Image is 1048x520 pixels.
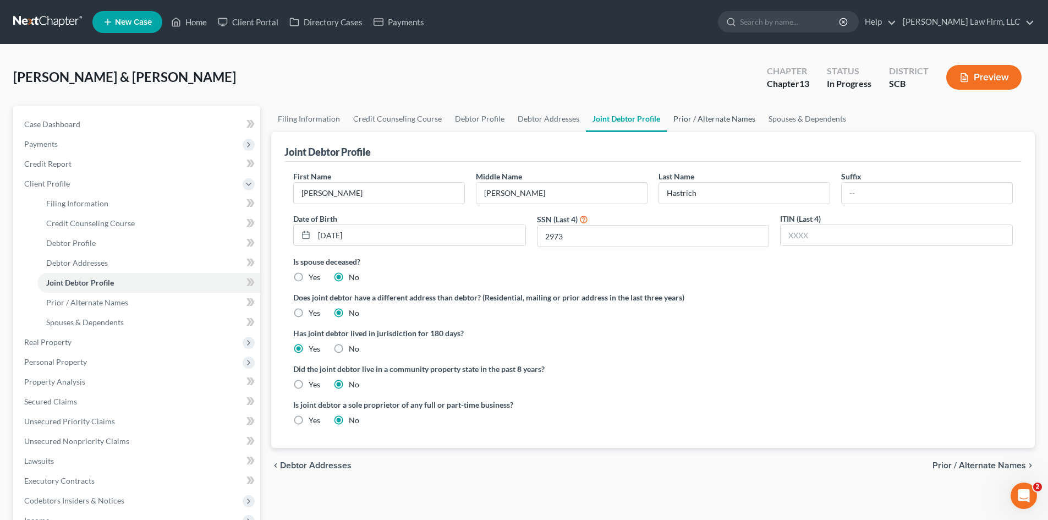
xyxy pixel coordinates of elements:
a: Payments [368,12,430,32]
button: Prior / Alternate Names chevron_right [932,461,1035,470]
a: Directory Cases [284,12,368,32]
label: Does joint debtor have a different address than debtor? (Residential, mailing or prior address in... [293,292,1013,303]
a: Lawsuits [15,451,260,471]
input: -- [842,183,1012,204]
span: Debtor Addresses [280,461,352,470]
a: Credit Counseling Course [37,214,260,233]
span: Secured Claims [24,397,77,406]
input: Search by name... [740,12,841,32]
a: Debtor Profile [37,233,260,253]
a: Spouses & Dependents [37,313,260,332]
a: Prior / Alternate Names [37,293,260,313]
a: Spouses & Dependents [762,106,853,132]
span: Lawsuits [24,456,54,466]
span: Credit Counseling Course [46,218,135,228]
label: No [349,379,359,390]
label: No [349,415,359,426]
label: ITIN (Last 4) [780,213,821,225]
div: Chapter [767,78,809,90]
a: Filing Information [271,106,347,132]
div: In Progress [827,78,871,90]
span: Personal Property [24,357,87,366]
label: Is spouse deceased? [293,256,1013,267]
span: Debtor Profile [46,238,96,248]
label: Yes [309,343,320,354]
i: chevron_left [271,461,280,470]
a: Property Analysis [15,372,260,392]
label: Did the joint debtor live in a community property state in the past 8 years? [293,363,1013,375]
a: Debtor Addresses [37,253,260,273]
a: Prior / Alternate Names [667,106,762,132]
a: Client Portal [212,12,284,32]
label: Last Name [659,171,694,182]
label: Suffix [841,171,862,182]
label: Yes [309,415,320,426]
div: Joint Debtor Profile [284,145,371,158]
i: chevron_right [1026,461,1035,470]
button: Preview [946,65,1022,90]
label: No [349,272,359,283]
span: Spouses & Dependents [46,318,124,327]
input: MM/DD/YYYY [314,225,525,246]
a: Filing Information [37,194,260,214]
a: Credit Counseling Course [347,106,448,132]
a: Unsecured Nonpriority Claims [15,431,260,451]
div: SCB [889,78,929,90]
span: Credit Report [24,159,72,168]
span: Unsecured Priority Claims [24,417,115,426]
span: Codebtors Insiders & Notices [24,496,124,505]
span: Real Property [24,337,72,347]
span: 2 [1033,483,1042,491]
button: chevron_left Debtor Addresses [271,461,352,470]
a: Unsecured Priority Claims [15,412,260,431]
span: Joint Debtor Profile [46,278,114,287]
a: Executory Contracts [15,471,260,491]
div: Chapter [767,65,809,78]
label: No [349,343,359,354]
span: Payments [24,139,58,149]
span: Prior / Alternate Names [932,461,1026,470]
label: No [349,308,359,319]
div: District [889,65,929,78]
label: SSN (Last 4) [537,214,578,225]
span: Unsecured Nonpriority Claims [24,436,129,446]
input: -- [659,183,830,204]
label: Is joint debtor a sole proprietor of any full or part-time business? [293,399,648,410]
label: Date of Birth [293,213,337,225]
span: [PERSON_NAME] & [PERSON_NAME] [13,69,236,85]
span: 13 [799,78,809,89]
label: Middle Name [476,171,522,182]
label: Yes [309,379,320,390]
a: Secured Claims [15,392,260,412]
a: Joint Debtor Profile [37,273,260,293]
a: Joint Debtor Profile [586,106,667,132]
a: Home [166,12,212,32]
label: First Name [293,171,331,182]
a: Credit Report [15,154,260,174]
a: Debtor Profile [448,106,511,132]
div: Status [827,65,871,78]
input: XXXX [781,225,1012,246]
span: Executory Contracts [24,476,95,485]
a: Help [859,12,896,32]
span: Property Analysis [24,377,85,386]
input: M.I [476,183,647,204]
iframe: Intercom live chat [1011,483,1037,509]
label: Has joint debtor lived in jurisdiction for 180 days? [293,327,1013,339]
span: Client Profile [24,179,70,188]
input: -- [294,183,464,204]
span: Debtor Addresses [46,258,108,267]
a: Debtor Addresses [511,106,586,132]
label: Yes [309,308,320,319]
input: XXXX [537,226,769,247]
label: Yes [309,272,320,283]
a: [PERSON_NAME] Law Firm, LLC [897,12,1034,32]
a: Case Dashboard [15,114,260,134]
span: New Case [115,18,152,26]
span: Filing Information [46,199,108,208]
span: Case Dashboard [24,119,80,129]
span: Prior / Alternate Names [46,298,128,307]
